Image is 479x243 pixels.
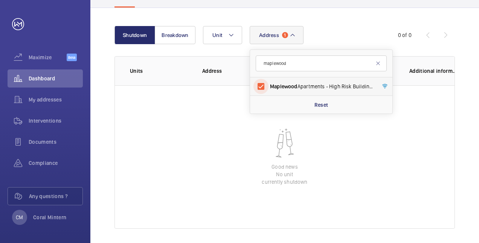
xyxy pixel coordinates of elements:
[270,83,374,90] span: Apartments - High Risk Building - [STREET_ADDRESS]
[29,192,82,200] span: Any questions ?
[250,26,304,44] button: Address1
[29,138,83,146] span: Documents
[29,159,83,167] span: Compliance
[212,32,222,38] span: Unit
[114,26,155,44] button: Shutdown
[270,83,297,89] span: Maplewood
[29,96,83,103] span: My addresses
[202,67,265,75] p: Address
[282,32,288,38] span: 1
[256,55,387,71] input: Search by address
[130,67,190,75] p: Units
[259,32,279,38] span: Address
[314,101,328,109] p: Reset
[29,75,83,82] span: Dashboard
[155,26,195,44] button: Breakdown
[409,67,458,75] p: Additional information
[262,163,307,186] p: Good news No unit currently shutdown
[16,214,23,221] p: CM
[398,31,412,39] div: 0 of 0
[203,26,242,44] button: Unit
[67,54,77,61] span: Beta
[29,117,83,125] span: Interventions
[29,54,67,61] span: Maximize
[33,214,67,221] p: Coral Mintern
